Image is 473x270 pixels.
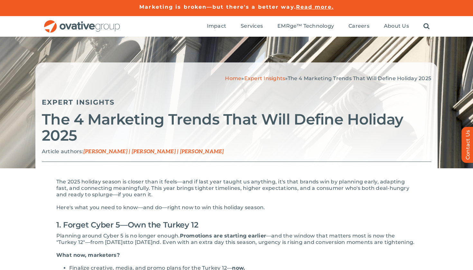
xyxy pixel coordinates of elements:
span: Services [241,23,263,29]
a: Careers [348,23,369,30]
span: —and the window that matters most is now the "Turkey 12"—from [DATE] [56,233,395,245]
a: OG_Full_horizontal_RGB [43,19,121,25]
span: Planning around Cyber 5 is no longer enough. [56,233,180,239]
span: Here's what you need to know—and do—right now to win this holiday season. [56,204,265,210]
a: Home [225,75,241,81]
span: nd [153,239,160,245]
h2: The 4 Marketing Trends That Will Define Holiday 2025 [42,111,431,144]
a: EMRge™ Technology [277,23,334,30]
span: Promotions are starting earlier [180,233,266,239]
a: Expert Insights [42,98,115,106]
span: [PERSON_NAME] | [PERSON_NAME] | [PERSON_NAME] [83,149,224,155]
h2: 1. Forget Cyber 5—Own the Turkey 12 [56,217,417,233]
span: Impact [207,23,226,29]
nav: Menu [207,16,430,37]
a: Impact [207,23,226,30]
p: Article authors: [42,148,431,155]
span: . Even with an extra day this season, urgency is rising and conversion moments are tightening. [160,239,415,245]
span: EMRge™ Technology [277,23,334,29]
a: Expert Insights [244,75,285,81]
span: The 2025 holiday season is closer than it feels—and if last year taught us anything, it's that br... [56,179,409,198]
a: Search [423,23,430,30]
span: What now, marketers? [56,252,120,258]
span: Careers [348,23,369,29]
span: st [123,239,128,245]
span: The 4 Marketing Trends That Will Define Holiday 2025 [288,75,431,81]
a: Services [241,23,263,30]
a: About Us [384,23,409,30]
a: Marketing is broken—but there's a better way. [139,4,296,10]
a: Read more. [296,4,334,10]
span: » » [225,75,431,81]
span: to [DATE] [128,239,153,245]
span: About Us [384,23,409,29]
